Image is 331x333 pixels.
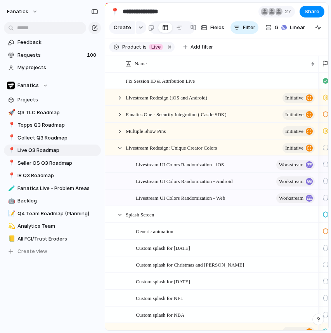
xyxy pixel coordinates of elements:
[126,93,207,102] span: Livestream Redesign (iOS and Android)
[17,51,85,59] span: Requests
[4,246,101,257] button: Create view
[4,183,101,194] a: 🧪Fanatics Live - Problem Areas
[7,109,15,117] button: 🚀
[305,8,319,16] span: Share
[4,220,101,232] a: 💫Analytics Team
[136,277,190,286] span: Custom splash for [DATE]
[276,160,315,170] button: workstream
[4,195,101,207] a: 🤖Backlog
[17,64,98,71] span: My projects
[276,193,315,203] button: workstream
[136,227,173,235] span: Generic animation
[4,37,101,48] a: Feedback
[279,159,303,170] span: workstream
[136,193,225,202] span: Livestream UI Colors Randomization - Web
[285,8,293,16] span: 27
[143,44,147,51] span: is
[285,92,303,103] span: initiative
[135,60,147,68] span: Name
[8,108,14,117] div: 🚀
[17,159,98,167] span: Seller OS Q3 Roadmap
[282,110,315,120] button: initiative
[7,222,15,230] button: 💫
[278,22,308,33] button: Linear
[17,248,47,255] span: Create view
[282,126,315,136] button: initiative
[230,21,258,34] button: Filter
[126,143,217,152] span: Livestream Redesign: Unique Creator Colors
[4,208,101,220] a: 📝Q4 Team Roadmap (Planning)
[114,24,131,31] span: Create
[126,126,166,135] span: Multiple Show Pins
[126,110,227,119] span: Fanatics One - Security Integration ( Castle SDK)
[17,185,98,192] span: Fanatics Live - Problem Areas
[285,143,303,153] span: initiative
[17,38,98,46] span: Feedback
[8,222,14,231] div: 💫
[17,82,39,89] span: Fanatics
[7,8,28,16] span: fanatics
[243,24,255,31] span: Filter
[141,43,148,51] button: is
[136,243,190,252] span: Custom splash for [DATE]
[136,260,244,269] span: Custom splash for Christmas and [PERSON_NAME]
[8,184,14,193] div: 🧪
[122,44,141,51] span: Product
[17,109,98,117] span: Q3 TLC Roadmap
[285,126,303,137] span: initiative
[136,160,224,169] span: Livestream UI Colors Randomization - iOS
[7,210,15,218] button: 📝
[17,96,98,104] span: Projects
[290,24,305,31] span: Linear
[275,24,290,31] span: Group
[279,193,303,204] span: workstream
[7,121,15,129] button: 📍
[111,6,119,17] div: 📍
[136,310,184,319] span: Custom splash for NBA
[17,134,98,142] span: Collect Q3 Roadmap
[198,21,227,34] button: Fields
[8,197,14,206] div: 🤖
[285,109,303,120] span: initiative
[4,94,101,106] a: Projects
[8,133,14,142] div: 📍
[7,197,15,205] button: 🤖
[17,222,98,230] span: Analytics Team
[126,76,195,85] span: Fix Session ID & Attribution Live
[126,210,154,219] span: Splash Screen
[17,146,98,154] span: Live Q3 Roadmap
[282,143,315,153] button: initiative
[262,21,294,34] button: Group
[4,157,101,169] a: 📍Seller OS Q3 Roadmap
[3,5,42,18] button: fanatics
[8,209,14,218] div: 📝
[17,197,98,205] span: Backlog
[17,235,98,243] span: All FCI/Trust Eroders
[4,119,101,131] div: 📍Topps Q3 Roadmap
[8,159,14,167] div: 📍
[8,121,14,130] div: 📍
[4,49,101,61] a: Requests100
[4,107,101,119] a: 🚀Q3 TLC Roadmap
[4,233,101,245] a: 📒All FCI/Trust Eroders
[7,159,15,167] button: 📍
[87,51,98,59] span: 100
[136,176,232,185] span: Livestream UI Colors Randomization - Android
[7,172,15,180] button: 📍
[4,132,101,144] a: 📍Collect Q3 Roadmap
[7,134,15,142] button: 📍
[4,170,101,181] a: 📍IR Q3 Roadmap
[4,145,101,156] a: 📍Live Q3 Roadmap
[147,43,165,51] button: Live
[7,235,15,243] button: 📒
[210,24,224,31] span: Fields
[109,5,121,18] button: 📍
